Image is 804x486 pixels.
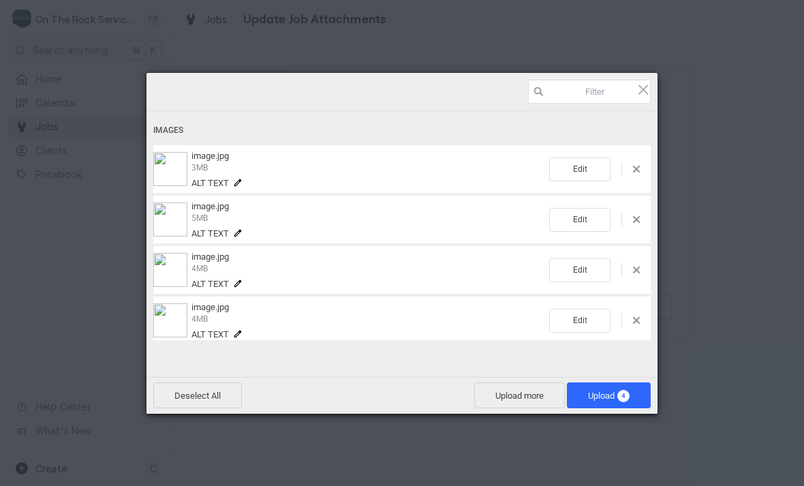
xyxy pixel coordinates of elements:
span: Upload4 [567,382,651,408]
span: 3MB [191,163,208,172]
span: image.jpg [191,302,229,312]
span: Alt text [191,329,229,339]
span: Upload [588,391,630,401]
span: Deselect All [153,382,242,408]
div: image.jpg [187,252,549,289]
img: c806d222-3d0c-477f-920e-13173ce625e9 [153,152,187,186]
span: Click here or hit ESC to close picker [636,82,651,97]
span: Edit [549,157,610,181]
span: Alt text [191,178,229,188]
div: image.jpg [187,201,549,239]
span: Alt text [191,279,229,289]
div: image.jpg [187,302,549,339]
span: Edit [549,208,610,232]
span: 4MB [191,264,208,273]
img: 61df0140-68c8-4cb8-8f0f-d21f514422f6 [153,202,187,237]
span: Edit [549,258,610,282]
span: 4 [617,390,630,402]
span: Edit [549,309,610,333]
img: b77345ea-41cc-4eaf-a653-212d408cdadf [153,253,187,287]
div: Images [153,118,651,143]
span: image.jpg [191,252,229,262]
span: image.jpg [191,201,229,211]
span: 5MB [191,213,208,223]
input: Filter [528,80,651,104]
span: Upload more [474,382,565,408]
div: image.jpg [187,151,549,188]
span: Alt text [191,228,229,239]
span: 4MB [191,314,208,324]
img: 72c30120-5c76-48e7-a8f2-a3a881bc0b07 [153,303,187,337]
span: image.jpg [191,151,229,161]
